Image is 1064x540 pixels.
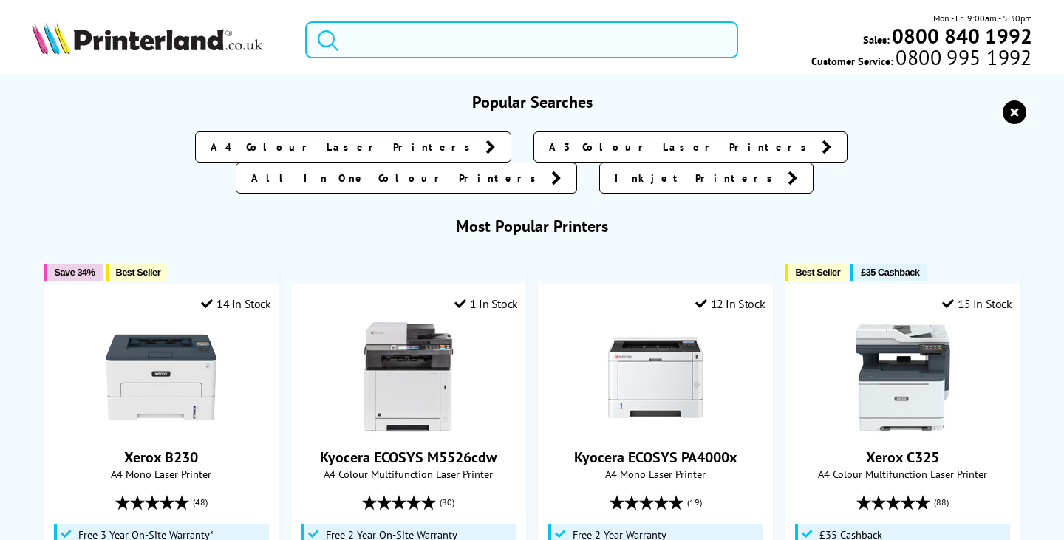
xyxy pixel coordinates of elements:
[251,171,544,185] span: All In One Colour Printers
[193,488,208,516] span: (48)
[454,296,518,311] div: 1 In Stock
[615,171,780,185] span: Inkjet Printers
[32,216,1032,236] h3: Most Popular Printers
[116,267,161,278] span: Best Seller
[299,467,518,481] span: A4 Colour Multifunction Laser Printer
[785,264,848,281] button: Best Seller
[695,296,765,311] div: 12 In Stock
[546,467,765,481] span: A4 Mono Laser Printer
[549,140,814,154] span: A3 Colour Laser Printers
[320,448,497,467] a: Kyocera ECOSYS M5526cdw
[54,267,95,278] span: Save 34%
[236,163,577,194] a: All In One Colour Printers
[866,448,939,467] a: Xerox C325
[106,421,216,436] a: Xerox B230
[533,131,848,163] a: A3 Colour Laser Printers
[305,21,737,58] input: Search product or brand
[32,22,287,58] a: Printerland Logo
[211,140,478,154] span: A4 Colour Laser Printers
[44,264,102,281] button: Save 34%
[124,448,198,467] a: Xerox B230
[892,22,1032,49] b: 0800 840 1992
[942,296,1012,311] div: 15 In Stock
[599,163,814,194] a: Inkjet Printers
[863,33,890,47] span: Sales:
[933,11,1032,25] span: Mon - Fri 9:00am - 5:30pm
[106,264,168,281] button: Best Seller
[32,92,1032,112] h3: Popular Searches
[353,421,464,436] a: Kyocera ECOSYS M5526cdw
[850,264,927,281] button: £35 Cashback
[793,467,1012,481] span: A4 Colour Multifunction Laser Printer
[353,322,464,433] img: Kyocera ECOSYS M5526cdw
[893,50,1031,64] span: 0800 995 1992
[32,22,262,55] img: Printerland Logo
[201,296,270,311] div: 14 In Stock
[574,448,737,467] a: Kyocera ECOSYS PA4000x
[811,50,1031,68] span: Customer Service:
[934,488,949,516] span: (88)
[106,322,216,433] img: Xerox B230
[890,29,1032,43] a: 0800 840 1992
[687,488,702,516] span: (19)
[600,322,711,433] img: Kyocera ECOSYS PA4000x
[848,421,958,436] a: Xerox C325
[795,267,840,278] span: Best Seller
[440,488,454,516] span: (80)
[861,267,919,278] span: £35 Cashback
[195,131,511,163] a: A4 Colour Laser Printers
[848,322,958,433] img: Xerox C325
[52,467,270,481] span: A4 Mono Laser Printer
[600,421,711,436] a: Kyocera ECOSYS PA4000x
